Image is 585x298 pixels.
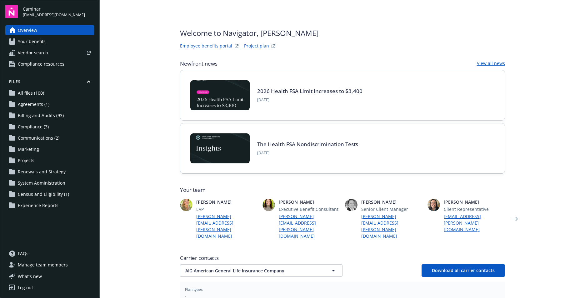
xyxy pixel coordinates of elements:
span: Your team [180,186,505,194]
img: photo [180,199,192,211]
span: Billing and Audits (93) [18,111,64,121]
span: [PERSON_NAME] [279,199,340,205]
a: Project plan [244,42,269,50]
a: Employee benefits portal [180,42,232,50]
a: Compliance resources [5,59,94,69]
span: [PERSON_NAME] [361,199,422,205]
span: Experience Reports [18,201,58,211]
a: View all news [477,60,505,67]
a: All files (100) [5,88,94,98]
span: Marketing [18,144,39,154]
span: Download all carrier contacts [432,267,495,273]
a: projectPlanWebsite [270,42,277,50]
button: Download all carrier contacts [422,264,505,277]
button: Caminar[EMAIL_ADDRESS][DOMAIN_NAME] [23,5,94,18]
span: Overview [18,25,37,35]
img: navigator-logo.svg [5,5,18,18]
a: Next [510,214,520,224]
a: Communications (2) [5,133,94,143]
span: Agreements (1) [18,99,49,109]
span: Welcome to Navigator , [PERSON_NAME] [180,27,319,39]
span: All files (100) [18,88,44,98]
img: photo [427,199,440,211]
a: Marketing [5,144,94,154]
a: FAQs [5,249,94,259]
span: System Administration [18,178,65,188]
span: Caminar [23,6,85,12]
span: Manage team members [18,260,68,270]
img: BLOG-Card Image - Compliance - 2026 Health FSA Limit Increases to $3,400.jpg [190,80,250,110]
span: [EMAIL_ADDRESS][DOMAIN_NAME] [23,12,85,18]
span: Census and Eligibility (1) [18,189,69,199]
a: striveWebsite [233,42,240,50]
span: Carrier contacts [180,254,505,262]
span: [DATE] [257,97,362,103]
span: What ' s new [18,273,42,280]
a: The Health FSA Nondiscrimination Tests [257,141,358,148]
a: Census and Eligibility (1) [5,189,94,199]
span: [PERSON_NAME] [196,199,257,205]
button: AIG American General Life Insurance Company [180,264,342,277]
span: Compliance resources [18,59,64,69]
a: Your benefits [5,37,94,47]
img: photo [345,199,357,211]
span: Newfront news [180,60,217,67]
div: Log out [18,283,33,293]
a: Billing and Audits (93) [5,111,94,121]
span: [PERSON_NAME] [444,199,505,205]
span: EVP [196,206,257,212]
span: FAQs [18,249,28,259]
a: Experience Reports [5,201,94,211]
span: Plan types [185,287,500,292]
a: Projects [5,156,94,166]
a: [PERSON_NAME][EMAIL_ADDRESS][PERSON_NAME][DOMAIN_NAME] [361,213,422,239]
span: [DATE] [257,150,358,156]
span: Senior Client Manager [361,206,422,212]
span: Communications (2) [18,133,59,143]
a: 2026 Health FSA Limit Increases to $3,400 [257,87,362,95]
a: Manage team members [5,260,94,270]
a: Compliance (3) [5,122,94,132]
a: Renewals and Strategy [5,167,94,177]
img: photo [262,199,275,211]
span: Projects [18,156,34,166]
img: Card Image - EB Compliance Insights.png [190,133,250,163]
a: System Administration [5,178,94,188]
span: Executive Benefit Consultant [279,206,340,212]
button: What's new [5,273,52,280]
a: Agreements (1) [5,99,94,109]
span: Your benefits [18,37,46,47]
a: [EMAIL_ADDRESS][PERSON_NAME][DOMAIN_NAME] [444,213,505,233]
span: Compliance (3) [18,122,49,132]
a: Overview [5,25,94,35]
span: Vendor search [18,48,48,58]
span: Renewals and Strategy [18,167,66,177]
a: [PERSON_NAME][EMAIL_ADDRESS][PERSON_NAME][DOMAIN_NAME] [196,213,257,239]
span: Client Representative [444,206,505,212]
span: AIG American General Life Insurance Company [185,267,315,274]
a: [PERSON_NAME][EMAIL_ADDRESS][PERSON_NAME][DOMAIN_NAME] [279,213,340,239]
a: Vendor search [5,48,94,58]
button: Files [5,79,94,87]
